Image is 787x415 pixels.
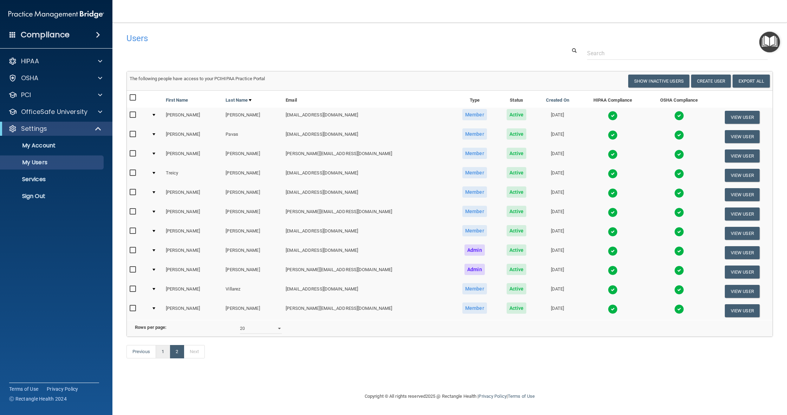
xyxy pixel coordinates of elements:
button: View User [725,227,760,240]
td: [DATE] [536,243,579,262]
td: [PERSON_NAME][EMAIL_ADDRESS][DOMAIN_NAME] [283,146,452,166]
a: OfficeSafe University [8,108,102,116]
p: Services [5,176,100,183]
button: View User [725,266,760,279]
span: Member [462,148,487,159]
td: [PERSON_NAME] [163,224,223,243]
td: [EMAIL_ADDRESS][DOMAIN_NAME] [283,282,452,301]
span: Admin [464,264,485,275]
span: Admin [464,244,485,256]
button: View User [725,169,760,182]
img: tick.e7d51cea.svg [674,169,684,179]
img: tick.e7d51cea.svg [608,149,618,159]
img: tick.e7d51cea.svg [674,227,684,237]
img: tick.e7d51cea.svg [674,266,684,275]
span: Active [507,264,527,275]
td: [PERSON_NAME][EMAIL_ADDRESS][DOMAIN_NAME] [283,301,452,320]
td: Treicy [163,166,223,185]
a: Created On [546,96,569,104]
button: View User [725,111,760,124]
span: Ⓒ Rectangle Health 2024 [9,395,67,402]
img: tick.e7d51cea.svg [608,304,618,314]
td: [PERSON_NAME] [223,262,283,282]
p: Sign Out [5,193,100,200]
button: Create User [691,75,731,88]
span: Active [507,167,527,178]
td: [DATE] [536,146,579,166]
img: tick.e7d51cea.svg [608,207,618,217]
p: My Users [5,159,100,166]
td: [PERSON_NAME] [163,108,223,127]
span: Active [507,244,527,256]
td: [DATE] [536,282,579,301]
span: Active [507,225,527,236]
td: [PERSON_NAME] [163,185,223,204]
img: tick.e7d51cea.svg [674,304,684,314]
td: Pavas [223,127,283,146]
td: [EMAIL_ADDRESS][DOMAIN_NAME] [283,127,452,146]
td: [PERSON_NAME][EMAIL_ADDRESS][DOMAIN_NAME] [283,262,452,282]
td: [PERSON_NAME] [223,224,283,243]
th: OSHA Compliance [646,91,711,108]
div: Copyright © All rights reserved 2025 @ Rectangle Health | | [321,385,578,408]
span: Member [462,283,487,294]
p: My Account [5,142,100,149]
h4: Users [126,34,499,43]
span: Active [507,186,527,198]
td: [PERSON_NAME] [223,166,283,185]
span: Member [462,206,487,217]
th: Type [452,91,497,108]
img: tick.e7d51cea.svg [608,227,618,237]
img: tick.e7d51cea.svg [608,111,618,121]
span: Active [507,302,527,314]
td: [PERSON_NAME] [223,185,283,204]
img: tick.e7d51cea.svg [674,207,684,217]
td: [PERSON_NAME] [223,204,283,224]
a: Last Name [226,96,252,104]
span: Active [507,283,527,294]
td: [DATE] [536,224,579,243]
img: tick.e7d51cea.svg [608,188,618,198]
span: Member [462,302,487,314]
td: [DATE] [536,185,579,204]
a: Terms of Use [9,385,38,392]
a: OSHA [8,74,102,82]
td: [EMAIL_ADDRESS][DOMAIN_NAME] [283,185,452,204]
a: Previous [126,345,156,358]
span: Active [507,206,527,217]
button: View User [725,130,760,143]
h4: Compliance [21,30,70,40]
span: Active [507,109,527,120]
td: [DATE] [536,301,579,320]
td: [PERSON_NAME] [163,204,223,224]
input: Search [587,47,768,60]
td: [PERSON_NAME] [223,108,283,127]
span: Member [462,225,487,236]
td: [DATE] [536,108,579,127]
a: Settings [8,124,102,133]
a: Privacy Policy [47,385,78,392]
a: 2 [170,345,184,358]
a: Next [184,345,205,358]
td: [DATE] [536,262,579,282]
td: [DATE] [536,127,579,146]
button: View User [725,149,760,162]
img: tick.e7d51cea.svg [674,188,684,198]
td: [PERSON_NAME] [163,146,223,166]
td: [PERSON_NAME] [163,282,223,301]
span: Active [507,148,527,159]
span: Member [462,167,487,178]
button: View User [725,246,760,259]
td: [PERSON_NAME] [163,301,223,320]
td: [DATE] [536,166,579,185]
td: [EMAIL_ADDRESS][DOMAIN_NAME] [283,243,452,262]
button: View User [725,304,760,317]
a: PCI [8,91,102,99]
td: [EMAIL_ADDRESS][DOMAIN_NAME] [283,108,452,127]
td: [EMAIL_ADDRESS][DOMAIN_NAME] [283,166,452,185]
img: tick.e7d51cea.svg [674,246,684,256]
td: [PERSON_NAME] [163,243,223,262]
a: HIPAA [8,57,102,65]
img: tick.e7d51cea.svg [608,266,618,275]
td: [PERSON_NAME] [163,262,223,282]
